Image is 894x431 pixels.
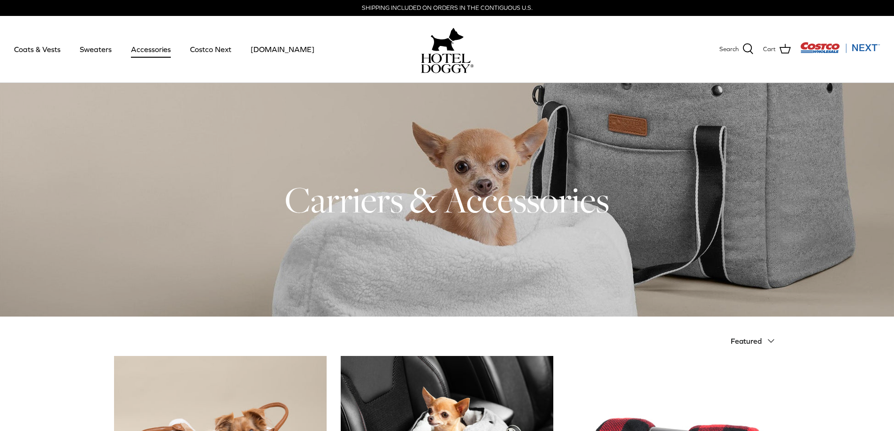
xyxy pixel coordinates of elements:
img: hoteldoggy.com [431,25,464,53]
a: Accessories [122,33,179,65]
span: Search [719,45,739,54]
h1: Carriers & Accessories [114,177,780,223]
a: [DOMAIN_NAME] [242,33,323,65]
span: Featured [731,337,762,345]
a: Cart [763,43,791,55]
img: hoteldoggycom [421,53,474,73]
button: Featured [731,331,780,351]
a: hoteldoggy.com hoteldoggycom [421,25,474,73]
a: Coats & Vests [6,33,69,65]
a: Visit Costco Next [800,48,880,55]
a: Search [719,43,754,55]
a: Costco Next [182,33,240,65]
a: Sweaters [71,33,120,65]
img: Costco Next [800,42,880,53]
span: Cart [763,45,776,54]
